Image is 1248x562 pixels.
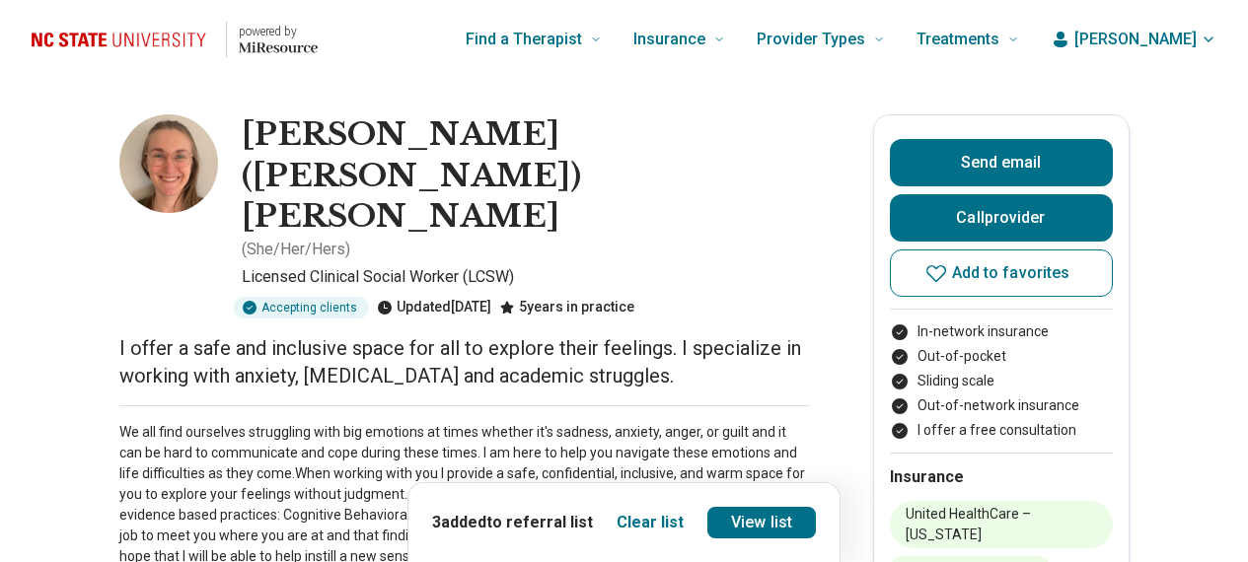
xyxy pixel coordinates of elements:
[917,26,999,53] span: Treatments
[32,8,318,71] a: Home page
[499,297,634,318] div: 5 years in practice
[633,26,705,53] span: Insurance
[707,507,816,538] a: View list
[952,265,1070,281] span: Add to favorites
[890,139,1113,186] button: Send email
[432,511,593,534] p: 3 added
[377,297,491,318] div: Updated [DATE]
[1051,28,1216,51] button: [PERSON_NAME]
[466,26,582,53] span: Find a Therapist
[242,265,810,289] p: Licensed Clinical Social Worker (LCSW)
[119,114,218,213] img: Kaylee Meyers, Licensed Clinical Social Worker (LCSW)
[119,334,810,389] p: I offer a safe and inclusive space for all to explore their feelings. I specialize in working wit...
[890,249,1113,297] button: Add to favorites
[242,114,810,238] h1: [PERSON_NAME] ([PERSON_NAME]) [PERSON_NAME]
[890,321,1113,441] ul: Payment options
[890,194,1113,242] button: Callprovider
[890,420,1113,441] li: I offer a free consultation
[486,513,593,531] span: to referral list
[1074,28,1197,51] span: [PERSON_NAME]
[890,371,1113,391] li: Sliding scale
[757,26,865,53] span: Provider Types
[890,395,1113,416] li: Out-of-network insurance
[242,238,350,261] p: ( She/Her/Hers )
[890,501,1113,548] li: United HealthCare – [US_STATE]
[890,346,1113,367] li: Out-of-pocket
[890,321,1113,342] li: In-network insurance
[234,297,369,318] div: Accepting clients
[617,511,684,534] button: Clear list
[239,24,318,39] p: powered by
[890,465,1113,489] h2: Insurance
